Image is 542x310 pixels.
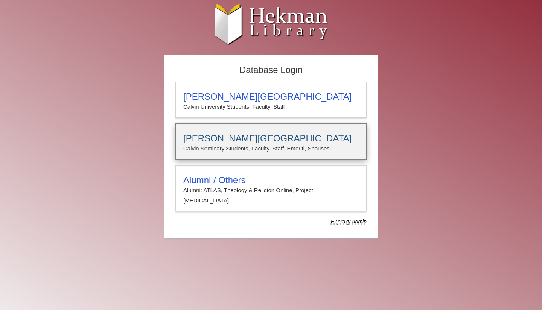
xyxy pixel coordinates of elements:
[183,91,359,102] h3: [PERSON_NAME][GEOGRAPHIC_DATA]
[183,175,359,185] h3: Alumni / Others
[331,219,367,225] dfn: Use Alumni login
[175,82,367,118] a: [PERSON_NAME][GEOGRAPHIC_DATA]Calvin University Students, Faculty, Staff
[183,144,359,153] p: Calvin Seminary Students, Faculty, Staff, Emeriti, Spouses
[183,133,359,144] h3: [PERSON_NAME][GEOGRAPHIC_DATA]
[183,185,359,205] p: Alumni: ATLAS, Theology & Religion Online, Project [MEDICAL_DATA]
[183,102,359,112] p: Calvin University Students, Faculty, Staff
[175,123,367,160] a: [PERSON_NAME][GEOGRAPHIC_DATA]Calvin Seminary Students, Faculty, Staff, Emeriti, Spouses
[172,62,370,78] h2: Database Login
[183,175,359,205] summary: Alumni / OthersAlumni: ATLAS, Theology & Religion Online, Project [MEDICAL_DATA]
